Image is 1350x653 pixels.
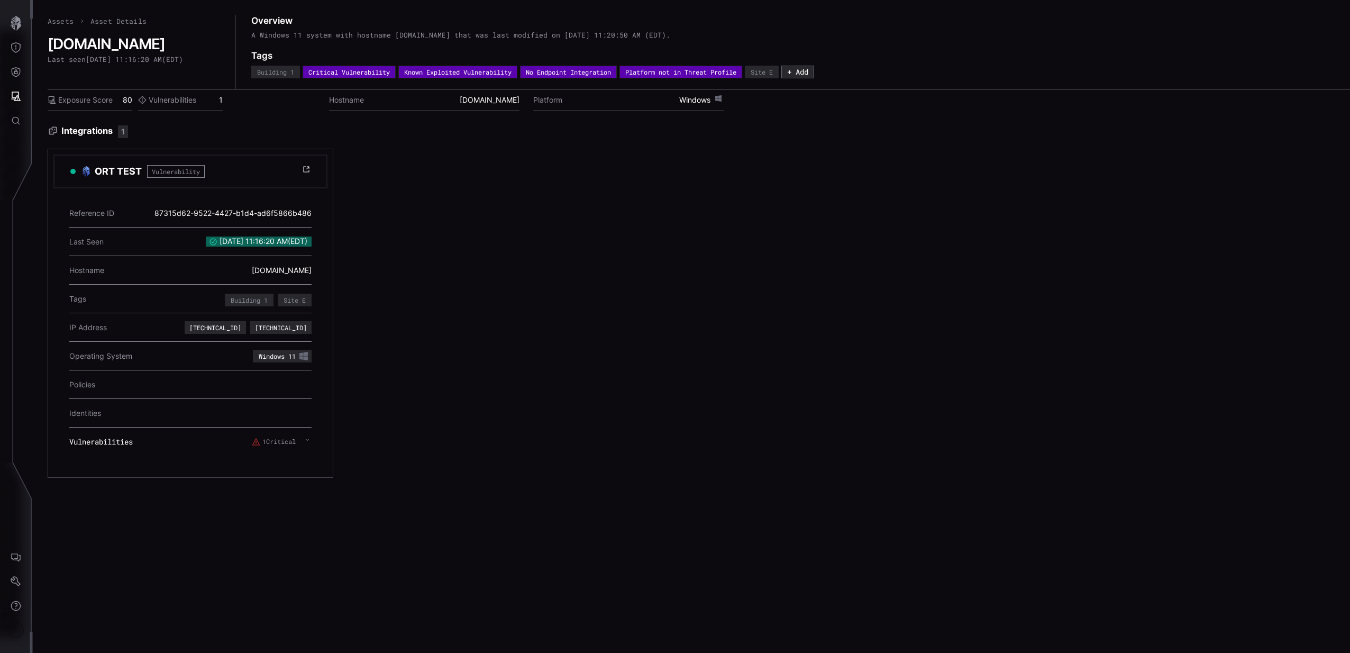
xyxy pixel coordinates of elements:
[625,69,736,75] div: Platform not in Threat Profile
[48,35,220,53] h2: [DOMAIN_NAME]
[308,69,390,75] div: Critical Vulnerability
[189,324,241,331] div: [TECHNICAL_ID]
[138,89,223,111] div: 1
[69,380,95,389] span: Policies
[329,95,364,105] label: Hostname
[526,69,611,75] div: No Endpoint Integration
[81,166,92,177] img: Test Source
[69,237,104,247] span: Last Seen
[48,15,147,28] nav: breadcrumb
[231,297,268,303] div: Building 1
[69,323,107,332] span: IP Address
[679,95,724,105] span: Windows
[255,324,307,331] div: [TECHNICAL_ID]
[69,208,114,218] span: Reference ID
[48,125,1350,138] h3: Integrations
[284,297,306,303] div: Site E
[751,69,773,75] div: Site E
[533,95,562,105] label: Platform
[48,89,132,111] div: 80
[118,125,128,138] div: 1
[95,165,142,178] h3: ORT TEST
[154,203,312,223] div: 87315d62-9522-4427-b1d4-ad6f5866b486
[147,165,205,178] span: Vulnerability
[69,266,104,275] span: Hostname
[252,260,312,280] div: [DOMAIN_NAME]
[252,438,296,446] label: 1 Critical
[69,294,86,304] span: Tags
[48,95,113,105] label: Exposure Score
[259,352,310,360] div: Windows 11
[48,16,74,26] a: Assets
[460,95,519,105] span: [DOMAIN_NAME]
[781,66,814,78] button: + Add
[48,55,183,64] div: Last seen [DATE] 11:16:20 AM ( EDT )
[206,237,312,246] span: [DATE] 11:16:20 AM ( EDT )
[90,16,147,26] span: Asset Details
[257,69,294,75] div: Building 1
[138,95,196,105] label: Vulnerabilities
[69,409,101,418] span: Identities
[69,351,132,361] span: Operating System
[69,437,133,447] span: Vulnerabilities
[404,69,512,75] div: Known Exploited Vulnerability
